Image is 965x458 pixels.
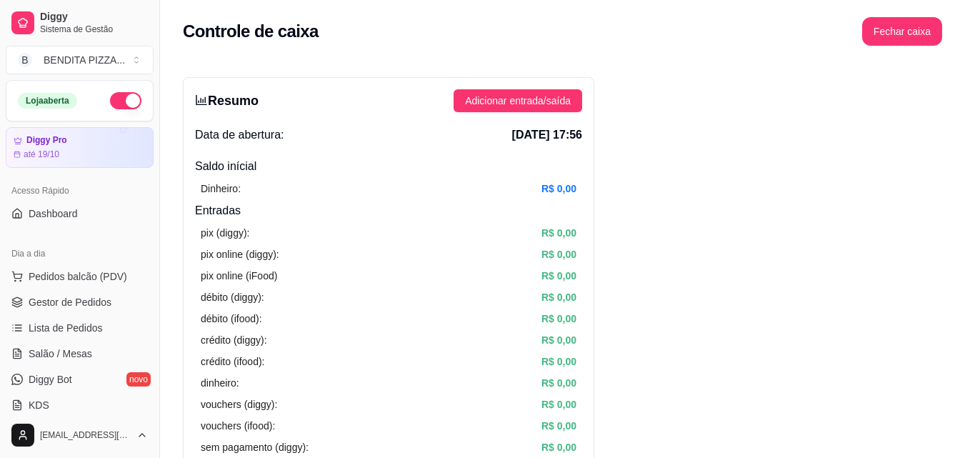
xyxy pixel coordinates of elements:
span: Lista de Pedidos [29,321,103,335]
article: sem pagamento (diggy): [201,439,309,455]
a: Lista de Pedidos [6,317,154,339]
article: pix online (diggy): [201,247,279,262]
span: Sistema de Gestão [40,24,148,35]
button: [EMAIL_ADDRESS][DOMAIN_NAME] [6,418,154,452]
article: dinheiro: [201,375,239,391]
h4: Entradas [195,202,582,219]
a: KDS [6,394,154,417]
span: [DATE] 17:56 [512,126,582,144]
article: pix (diggy): [201,225,249,241]
h2: Controle de caixa [183,20,319,43]
article: vouchers (diggy): [201,397,277,412]
span: Diggy Bot [29,372,72,387]
button: Fechar caixa [862,17,942,46]
button: Pedidos balcão (PDV) [6,265,154,288]
h4: Saldo inícial [195,158,582,175]
article: pix online (iFood) [201,268,277,284]
span: Pedidos balcão (PDV) [29,269,127,284]
article: débito (ifood): [201,311,262,327]
article: R$ 0,00 [541,247,576,262]
a: DiggySistema de Gestão [6,6,154,40]
span: bar-chart [195,94,208,106]
a: Salão / Mesas [6,342,154,365]
article: Diggy Pro [26,135,67,146]
a: Diggy Proaté 19/10 [6,127,154,168]
article: R$ 0,00 [541,311,576,327]
span: [EMAIL_ADDRESS][DOMAIN_NAME] [40,429,131,441]
button: Select a team [6,46,154,74]
article: R$ 0,00 [541,439,576,455]
span: KDS [29,398,49,412]
article: R$ 0,00 [541,397,576,412]
button: Adicionar entrada/saída [454,89,582,112]
article: R$ 0,00 [541,268,576,284]
article: R$ 0,00 [541,375,576,391]
a: Gestor de Pedidos [6,291,154,314]
article: R$ 0,00 [541,225,576,241]
article: R$ 0,00 [541,418,576,434]
span: Diggy [40,11,148,24]
article: R$ 0,00 [541,332,576,348]
h3: Resumo [195,91,259,111]
button: Alterar Status [110,92,141,109]
span: Gestor de Pedidos [29,295,111,309]
span: B [18,53,32,67]
div: Dia a dia [6,242,154,265]
div: Loja aberta [18,93,77,109]
span: Dashboard [29,206,78,221]
article: R$ 0,00 [541,289,576,305]
article: crédito (diggy): [201,332,267,348]
article: Dinheiro: [201,181,241,196]
div: Acesso Rápido [6,179,154,202]
article: até 19/10 [24,149,59,160]
a: Dashboard [6,202,154,225]
a: Diggy Botnovo [6,368,154,391]
span: Adicionar entrada/saída [465,93,571,109]
span: Data de abertura: [195,126,284,144]
div: BENDITA PIZZA ... [44,53,125,67]
span: Salão / Mesas [29,347,92,361]
article: débito (diggy): [201,289,264,305]
article: crédito (ifood): [201,354,264,369]
article: vouchers (ifood): [201,418,275,434]
article: R$ 0,00 [541,354,576,369]
article: R$ 0,00 [541,181,576,196]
